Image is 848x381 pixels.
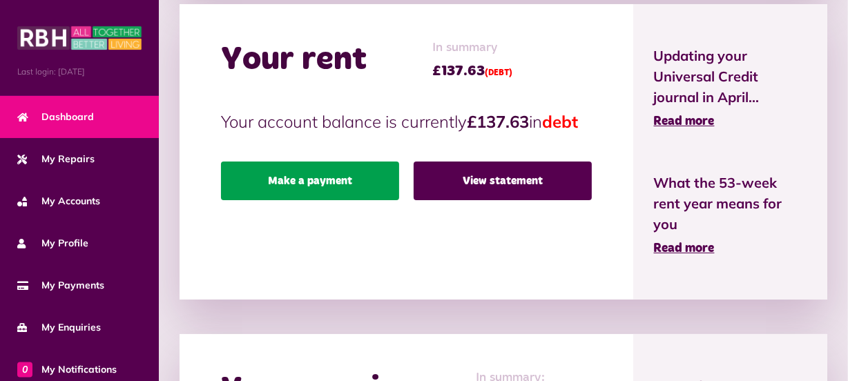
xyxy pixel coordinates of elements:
[17,194,100,208] span: My Accounts
[654,242,715,255] span: Read more
[221,109,592,134] p: Your account balance is currently in
[467,111,529,132] strong: £137.63
[432,39,512,57] span: In summary
[654,173,807,235] span: What the 53-week rent year means for you
[17,362,32,377] span: 0
[221,40,367,80] h2: Your rent
[17,152,95,166] span: My Repairs
[654,46,807,108] span: Updating your Universal Credit journal in April...
[654,46,807,131] a: Updating your Universal Credit journal in April... Read more
[17,110,94,124] span: Dashboard
[17,66,142,78] span: Last login: [DATE]
[432,61,512,81] span: £137.63
[542,111,578,132] span: debt
[17,236,88,251] span: My Profile
[414,162,592,200] a: View statement
[17,278,104,293] span: My Payments
[17,24,142,52] img: MyRBH
[17,320,101,335] span: My Enquiries
[654,115,715,128] span: Read more
[17,362,117,377] span: My Notifications
[654,173,807,258] a: What the 53-week rent year means for you Read more
[485,69,512,77] span: (DEBT)
[221,162,399,200] a: Make a payment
